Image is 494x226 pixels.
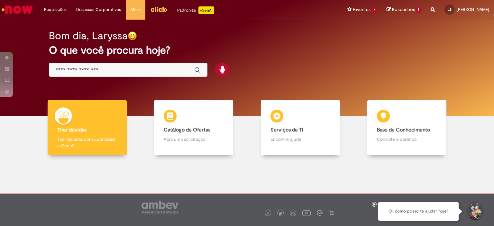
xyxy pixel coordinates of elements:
[76,6,121,13] span: Despesas Corporativas
[387,7,421,13] a: Rascunhos
[372,7,377,13] span: 7
[279,212,282,215] img: logo_footer_twitter.png
[141,100,247,156] a: Catálogo de Ofertas Abra uma solicitação
[448,7,452,12] span: LS
[270,127,303,133] b: Serviços de TI
[128,31,137,41] img: happy-face.png
[377,127,430,133] b: Base de Conhecimento
[164,127,210,133] b: Catálogo de Ofertas
[164,136,224,142] p: Abra uma solicitação
[44,6,67,13] span: Requisições
[150,5,168,14] img: click_logo_yellow_360x200.png
[291,212,295,215] img: logo_footer_linkedin.png
[465,202,484,221] button: Iniciar Conversa de Suporte
[317,210,323,216] img: logo_footer_workplace.png
[392,6,415,13] span: Rascunhos
[416,7,421,13] span: 1
[131,6,141,13] span: More
[247,100,354,156] a: Serviços de TI Encontre ajuda
[57,127,87,133] b: Tirar dúvidas
[354,100,461,156] a: Base de Conhecimento Consulte e aprenda
[34,100,141,156] a: Tirar dúvidas Tirar dúvidas com Lupi Assist e Gen Ai
[1,3,34,16] img: ServiceNow
[329,210,334,216] img: logo_footer_naosei.png
[353,6,370,13] span: Favoritos
[177,6,214,14] div: Padroniza
[377,136,437,142] p: Consulte e aprenda
[57,136,117,149] p: Tirar dúvidas com Lupi Assist e Gen Ai
[198,6,214,14] p: +GenAi
[49,30,128,41] h2: Bom dia, Laryssa
[457,7,489,12] span: [PERSON_NAME]
[49,45,445,56] h2: O que você procura hoje?
[302,209,311,217] img: logo_footer_youtube.png
[266,212,270,215] img: logo_footer_facebook.png
[270,136,330,142] p: Encontre ajuda
[378,202,459,221] div: Oi, como posso te ajudar hoje?
[142,201,178,213] img: logo_footer_ambev_rotulo_gray.png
